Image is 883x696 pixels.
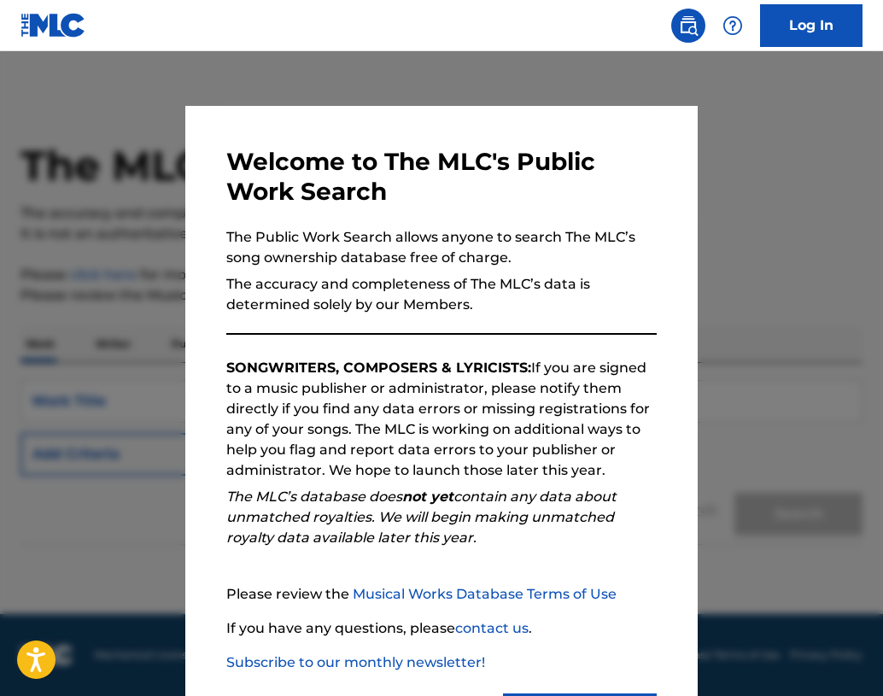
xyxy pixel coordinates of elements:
a: Log In [760,4,863,47]
img: MLC Logo [20,13,86,38]
iframe: Chat Widget [798,614,883,696]
a: contact us [455,620,529,636]
a: Subscribe to our monthly newsletter! [226,654,485,670]
a: Public Search [671,9,705,43]
h3: Welcome to The MLC's Public Work Search [226,147,657,207]
p: The Public Work Search allows anyone to search The MLC’s song ownership database free of charge. [226,227,657,268]
a: Musical Works Database Terms of Use [353,586,617,602]
em: The MLC’s database does contain any data about unmatched royalties. We will begin making unmatche... [226,488,617,546]
img: help [722,15,743,36]
strong: not yet [402,488,453,505]
p: If you have any questions, please . [226,618,657,639]
div: Help [716,9,750,43]
p: The accuracy and completeness of The MLC’s data is determined solely by our Members. [226,274,657,315]
strong: SONGWRITERS, COMPOSERS & LYRICISTS: [226,360,531,376]
img: search [678,15,699,36]
p: Please review the [226,584,657,605]
p: If you are signed to a music publisher or administrator, please notify them directly if you find ... [226,358,657,481]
